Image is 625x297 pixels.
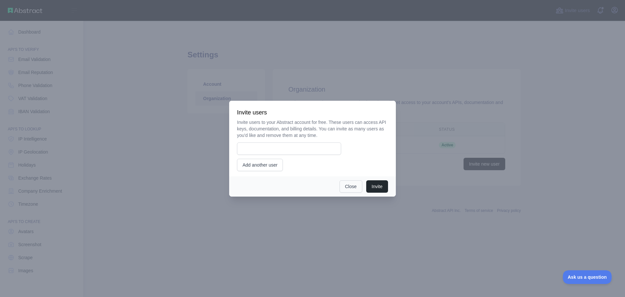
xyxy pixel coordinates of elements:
p: Invite users to your Abstract account for free. These users can access API keys, documentation, a... [237,119,388,139]
button: Close [340,180,362,193]
iframe: Toggle Customer Support [563,270,612,284]
h3: Invite users [237,109,388,116]
button: Add another user [237,159,283,171]
button: Invite [366,180,388,193]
